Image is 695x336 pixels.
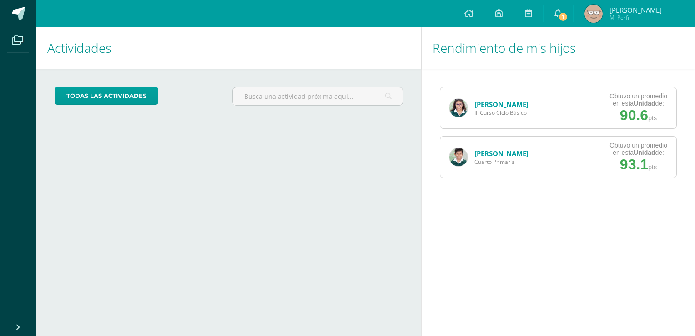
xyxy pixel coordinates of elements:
span: pts [648,114,657,122]
img: b08fa849ce700c2446fec7341b01b967.png [584,5,603,23]
a: todas las Actividades [55,87,158,105]
a: [PERSON_NAME] [474,149,529,158]
input: Busca una actividad próxima aquí... [233,87,403,105]
span: 1 [558,12,568,22]
img: 64792640b9b43708a56f32178e568de4.png [449,148,468,166]
div: Obtuvo un promedio en esta de: [609,142,667,156]
h1: Rendimiento de mis hijos [433,27,684,69]
img: 925ab58921bcf50dbb5c462857a28ef7.png [449,99,468,117]
span: 93.1 [620,156,648,173]
strong: Unidad [634,149,655,156]
span: 90.6 [620,107,648,123]
span: Mi Perfil [609,14,662,21]
span: III Curso Ciclo Básico [474,109,529,117]
span: Cuarto Primaria [474,158,529,166]
strong: Unidad [634,100,655,107]
span: [PERSON_NAME] [609,5,662,15]
a: [PERSON_NAME] [474,100,529,109]
span: pts [648,163,657,171]
h1: Actividades [47,27,410,69]
div: Obtuvo un promedio en esta de: [609,92,667,107]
